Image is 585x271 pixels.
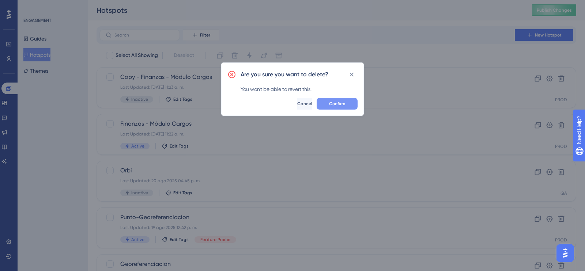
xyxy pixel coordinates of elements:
span: Cancel [297,101,312,107]
div: You won't be able to revert this. [241,85,358,93]
span: Need Help? [17,2,46,11]
h2: Are you sure you want to delete? [241,70,328,79]
span: Confirm [329,101,345,107]
iframe: UserGuiding AI Assistant Launcher [554,242,576,264]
